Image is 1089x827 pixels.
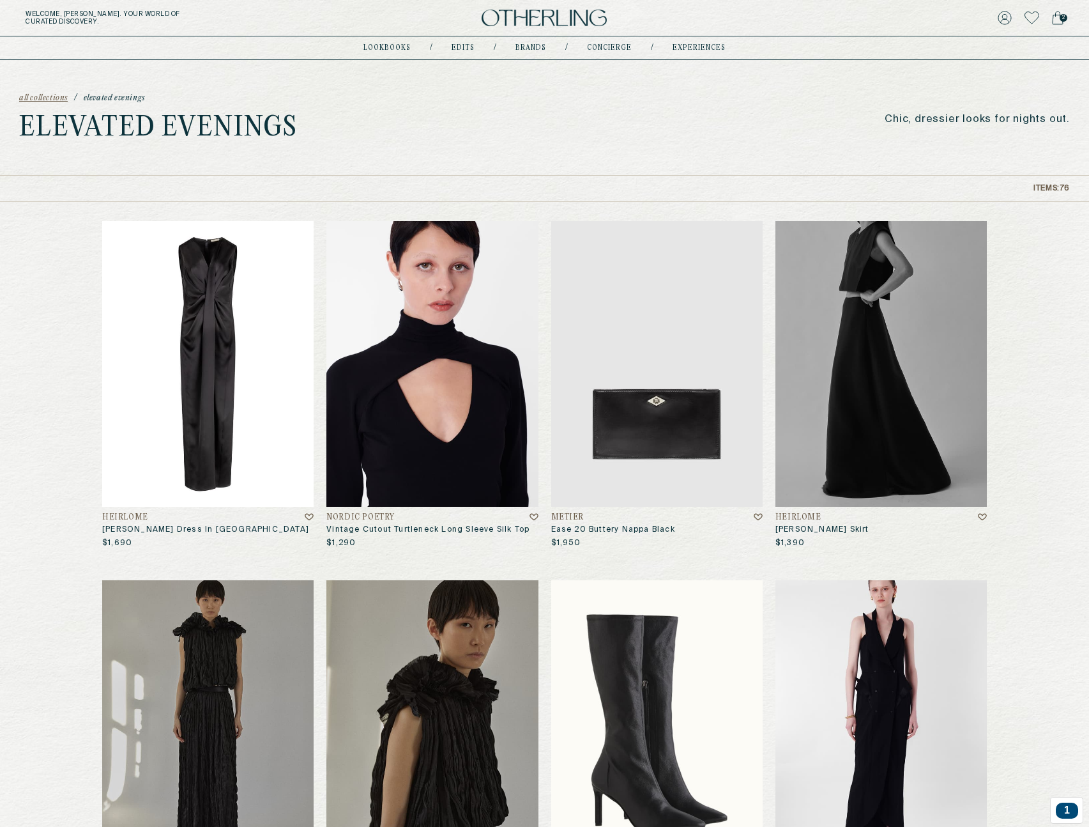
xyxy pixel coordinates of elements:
img: Benita Dress in Satin [102,221,314,507]
h3: Ease 20 Buttery Nappa Black [551,525,763,535]
a: concierge [587,45,632,51]
p: Items: 76 [1033,184,1070,193]
h4: Metier [551,513,584,522]
div: / [494,43,496,53]
div: / [651,43,653,53]
a: Rosalie SkirtHeirlome[PERSON_NAME] Skirt$1,390 [775,221,987,548]
a: 2 [1052,9,1063,27]
h4: Nordic Poetry [326,513,395,522]
img: Ease 20 Buttery Nappa Black [551,221,763,507]
h5: Welcome, [PERSON_NAME] . Your world of curated discovery. [26,10,337,26]
div: / [565,43,568,53]
h1: Elevated Evenings [19,116,297,141]
a: /Elevated Evenings [74,94,145,103]
p: $1,950 [551,538,581,548]
img: Vintage Cutout Turtleneck Long Sleeve Silk Top [326,221,538,507]
img: Rosalie Skirt [775,221,987,507]
h3: [PERSON_NAME] Skirt [775,525,987,535]
img: logo [482,10,607,27]
a: all collections [19,94,68,103]
h4: Heirlome [102,513,148,522]
h4: Heirlome [775,513,821,522]
p: Chic, dressier looks for nights out. [885,114,1070,126]
a: experiences [673,45,726,51]
a: Ease 20 Buttery Nappa BlackMetierEase 20 Buttery Nappa Black$1,950 [551,221,763,548]
a: Benita Dress in SatinHeirlome[PERSON_NAME] Dress In [GEOGRAPHIC_DATA]$1,690 [102,221,314,548]
h3: [PERSON_NAME] Dress In [GEOGRAPHIC_DATA] [102,525,314,535]
span: / [74,94,77,103]
span: Elevated Evenings [84,94,145,103]
h3: Vintage Cutout Turtleneck Long Sleeve Silk Top [326,525,538,535]
span: 2 [1060,14,1067,22]
div: / [430,43,432,53]
p: $1,690 [102,538,132,548]
p: $1,390 [775,538,805,548]
a: Edits [452,45,475,51]
a: lookbooks [363,45,411,51]
a: Brands [515,45,546,51]
a: Vintage Cutout Turtleneck Long Sleeve Silk TopNordic PoetryVintage Cutout Turtleneck Long Sleeve ... [326,221,538,548]
p: $1,290 [326,538,356,548]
